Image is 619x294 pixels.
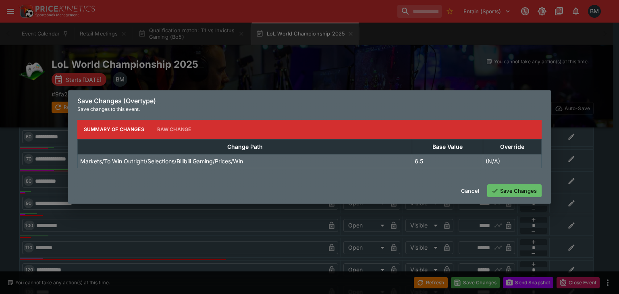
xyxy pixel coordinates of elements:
[151,120,198,139] button: Raw Change
[80,157,243,165] p: Markets/To Win Outright/Selections/Bilibili Gaming/Prices/Win
[78,139,412,154] th: Change Path
[77,97,542,105] h6: Save Changes (Overtype)
[412,154,483,168] td: 6.5
[412,139,483,154] th: Base Value
[456,184,484,197] button: Cancel
[483,139,541,154] th: Override
[77,105,542,113] p: Save changes to this event.
[483,154,541,168] td: (N/A)
[487,184,542,197] button: Save Changes
[77,120,151,139] button: Summary of Changes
